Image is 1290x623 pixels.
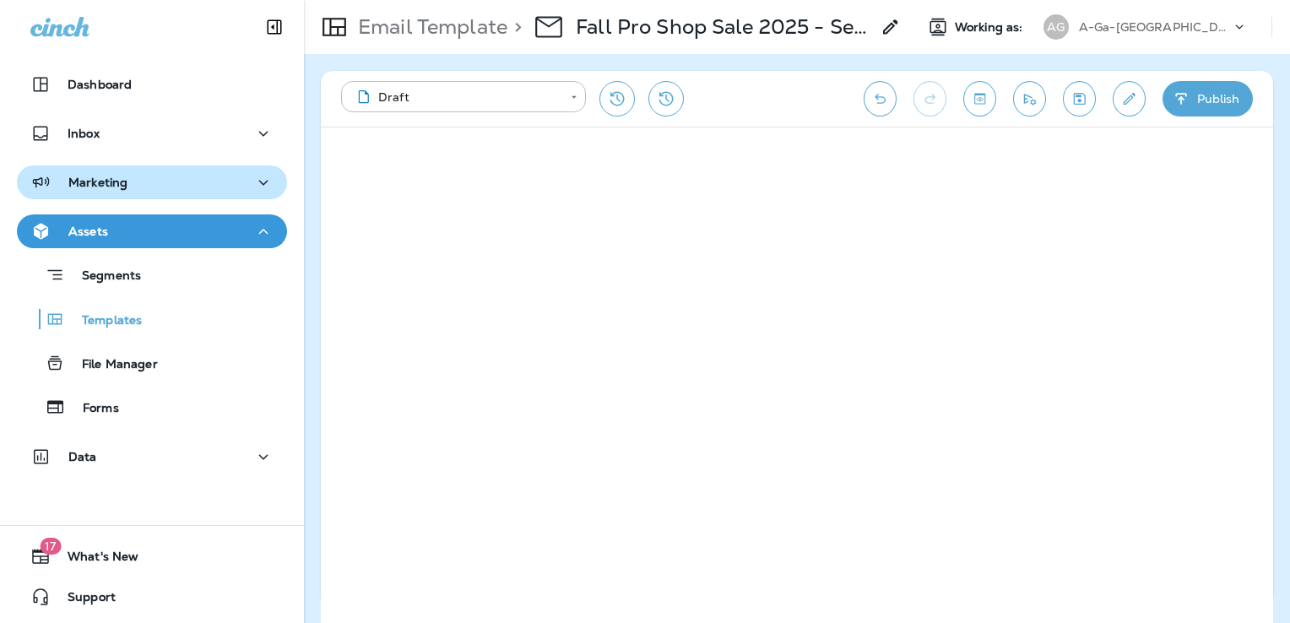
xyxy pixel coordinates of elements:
[17,440,287,474] button: Data
[576,14,870,40] p: Fall Pro Shop Sale 2025 - Sept.
[1063,81,1096,116] button: Save
[17,580,287,614] button: Support
[1013,81,1046,116] button: Send test email
[1113,81,1146,116] button: Edit details
[955,20,1027,35] span: Working as:
[68,225,108,238] p: Assets
[51,550,138,570] span: What's New
[17,116,287,150] button: Inbox
[68,127,100,140] p: Inbox
[17,345,287,381] button: File Manager
[17,68,287,101] button: Dashboard
[963,81,996,116] button: Toggle preview
[66,401,119,417] p: Forms
[1043,14,1069,40] div: AG
[353,89,559,106] div: Draft
[1163,81,1253,116] button: Publish
[251,10,298,44] button: Collapse Sidebar
[507,14,522,40] p: >
[17,165,287,199] button: Marketing
[51,590,116,610] span: Support
[65,268,141,285] p: Segments
[648,81,684,116] button: View Changelog
[68,450,97,463] p: Data
[65,357,158,373] p: File Manager
[864,81,897,116] button: Undo
[17,301,287,337] button: Templates
[599,81,635,116] button: Restore from previous version
[351,14,507,40] p: Email Template
[1079,20,1231,34] p: A-Ga-[GEOGRAPHIC_DATA]
[17,257,287,293] button: Segments
[17,214,287,248] button: Assets
[68,176,127,189] p: Marketing
[17,389,287,425] button: Forms
[17,539,287,573] button: 17What's New
[65,313,142,329] p: Templates
[40,538,61,555] span: 17
[68,78,132,91] p: Dashboard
